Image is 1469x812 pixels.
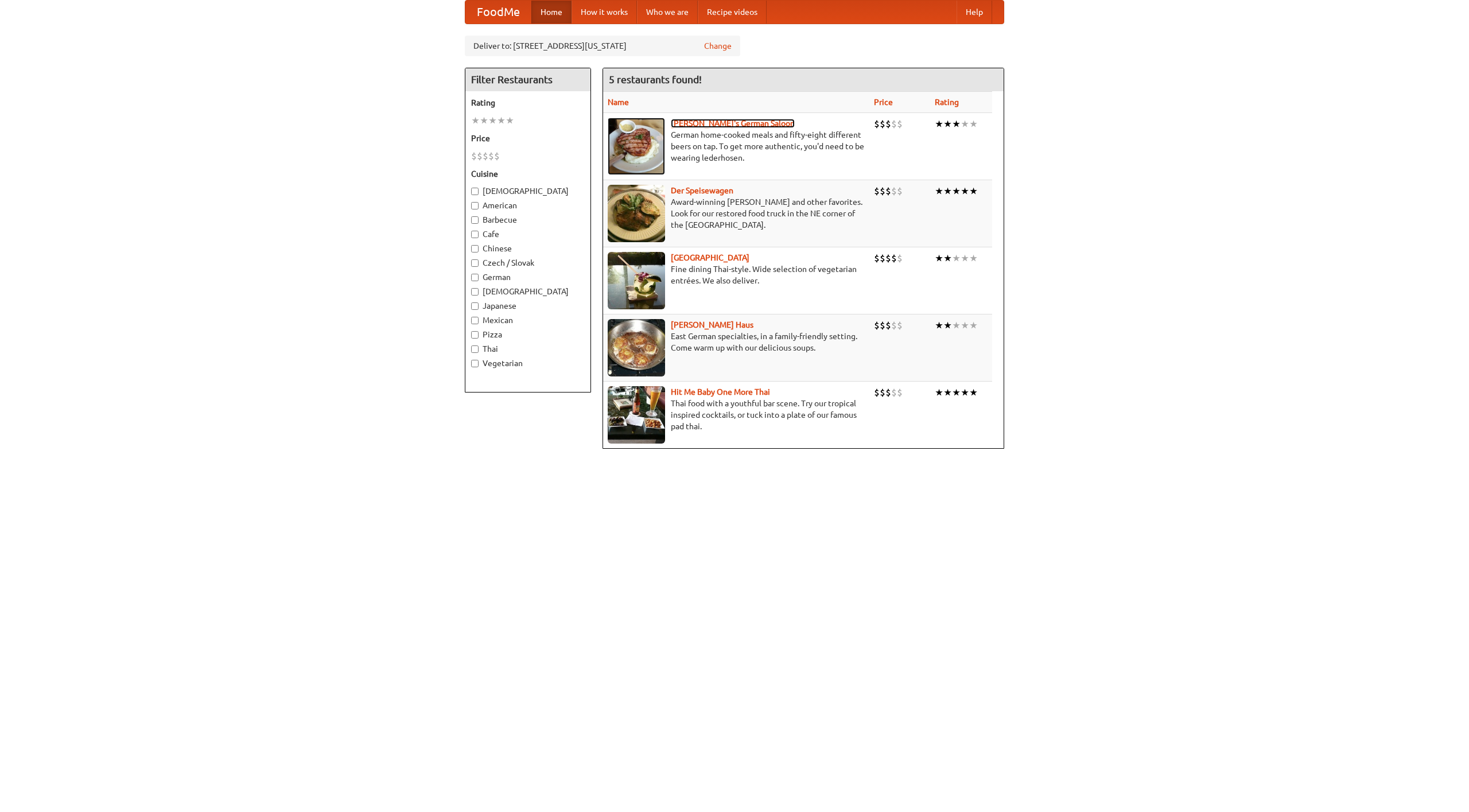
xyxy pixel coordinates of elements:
li: ★ [952,386,961,399]
li: $ [471,150,477,162]
li: ★ [943,252,952,265]
label: Czech / Slovak [471,257,585,269]
input: Cafe [471,231,479,238]
li: $ [874,185,880,197]
li: ★ [471,114,480,127]
label: [DEMOGRAPHIC_DATA] [471,185,585,197]
li: ★ [952,319,961,332]
li: ★ [943,185,952,197]
li: $ [874,252,880,265]
li: $ [874,319,880,332]
p: East German specialties, in a family-friendly setting. Come warm up with our delicious soups. [608,331,865,353]
label: Chinese [471,243,585,254]
li: $ [880,185,885,197]
a: Rating [935,98,959,107]
p: Fine dining Thai-style. Wide selection of vegetarian entrées. We also deliver. [608,263,865,286]
li: ★ [935,319,943,332]
label: Japanese [471,300,585,312]
li: ★ [935,185,943,197]
a: [GEOGRAPHIC_DATA] [671,253,749,262]
li: ★ [488,114,497,127]
img: satay.jpg [608,252,665,309]
p: German home-cooked meals and fifty-eight different beers on tap. To get more authentic, you'd nee... [608,129,865,164]
li: $ [897,118,903,130]
a: Price [874,98,893,107]
li: ★ [952,118,961,130]
input: Czech / Slovak [471,259,479,267]
img: kohlhaus.jpg [608,319,665,376]
li: $ [483,150,488,162]
li: ★ [952,185,961,197]
a: Name [608,98,629,107]
img: babythai.jpg [608,386,665,444]
li: $ [897,386,903,399]
li: ★ [952,252,961,265]
a: [PERSON_NAME]'s German Saloon [671,119,795,128]
li: ★ [969,118,978,130]
input: Mexican [471,317,479,324]
li: ★ [935,252,943,265]
input: [DEMOGRAPHIC_DATA] [471,288,479,296]
li: $ [885,252,891,265]
input: Barbecue [471,216,479,224]
li: ★ [961,319,969,332]
li: ★ [961,185,969,197]
li: ★ [961,252,969,265]
a: Home [531,1,572,24]
li: ★ [969,185,978,197]
li: $ [477,150,483,162]
input: Vegetarian [471,360,479,367]
img: esthers.jpg [608,118,665,175]
label: Cafe [471,228,585,240]
li: $ [880,386,885,399]
li: $ [891,386,897,399]
label: German [471,271,585,283]
li: ★ [969,319,978,332]
li: $ [897,319,903,332]
a: Help [957,1,992,24]
a: How it works [572,1,637,24]
a: [PERSON_NAME] Haus [671,320,753,329]
li: $ [874,386,880,399]
input: [DEMOGRAPHIC_DATA] [471,188,479,195]
li: $ [891,319,897,332]
input: Thai [471,345,479,353]
a: Hit Me Baby One More Thai [671,387,770,397]
li: $ [874,118,880,130]
li: ★ [497,114,506,127]
label: Vegetarian [471,358,585,369]
li: $ [880,118,885,130]
input: American [471,202,479,209]
input: Japanese [471,302,479,310]
a: Who we are [637,1,698,24]
h5: Cuisine [471,168,585,180]
li: $ [488,150,494,162]
li: ★ [480,114,488,127]
label: American [471,200,585,211]
li: $ [880,252,885,265]
li: $ [897,185,903,197]
li: ★ [943,319,952,332]
li: $ [885,319,891,332]
p: Thai food with a youthful bar scene. Try our tropical inspired cocktails, or tuck into a plate of... [608,398,865,432]
input: Chinese [471,245,479,252]
a: Change [704,40,732,52]
img: speisewagen.jpg [608,185,665,242]
label: Mexican [471,314,585,326]
li: ★ [506,114,514,127]
li: ★ [961,118,969,130]
a: FoodMe [465,1,531,24]
li: $ [885,185,891,197]
li: $ [897,252,903,265]
b: Der Speisewagen [671,186,733,195]
li: ★ [969,386,978,399]
li: $ [885,386,891,399]
li: $ [885,118,891,130]
h5: Rating [471,97,585,108]
li: ★ [969,252,978,265]
div: Deliver to: [STREET_ADDRESS][US_STATE] [465,36,740,56]
li: ★ [961,386,969,399]
label: Pizza [471,329,585,340]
